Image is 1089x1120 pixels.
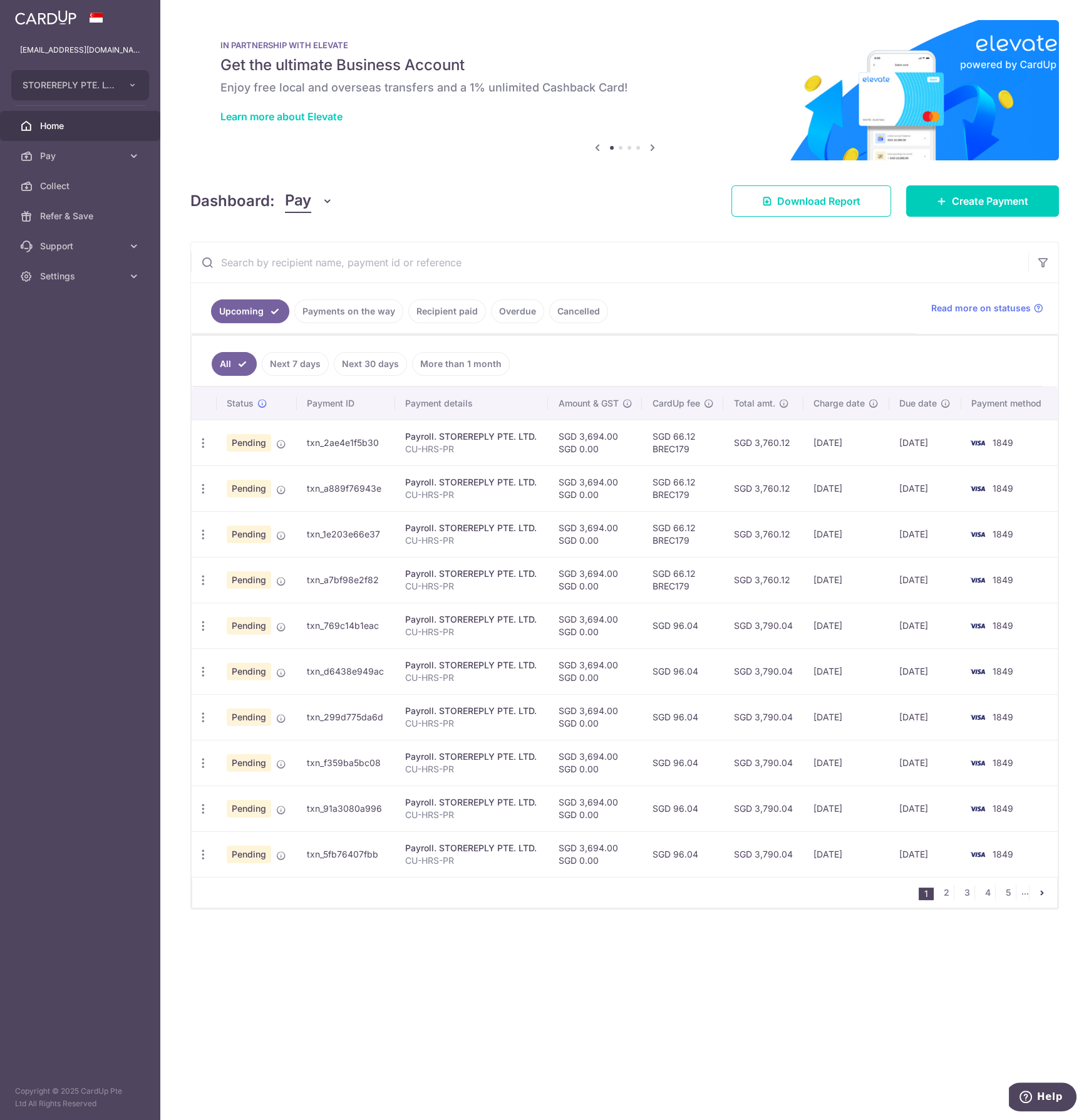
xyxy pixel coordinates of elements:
td: [DATE] [889,420,961,465]
td: [DATE] [889,648,961,694]
div: Payroll. STOREREPLY PTE. LTD. [405,568,539,580]
p: [EMAIL_ADDRESS][DOMAIN_NAME] [20,44,140,56]
td: SGD 3,790.04 [723,648,803,694]
span: 1849 [993,712,1013,722]
td: [DATE] [803,831,889,877]
img: Renovation banner [190,20,1059,160]
span: Pending [227,526,271,543]
div: Payroll. STOREREPLY PTE. LTD. [405,750,539,763]
nav: pager [919,878,1057,908]
td: SGD 3,694.00 SGD 0.00 [548,740,642,786]
td: SGD 96.04 [642,603,723,648]
span: Total amt. [733,397,775,410]
p: CU-HRS-PR [405,534,539,547]
td: SGD 96.04 [642,694,723,740]
td: [DATE] [803,603,889,648]
td: [DATE] [803,511,889,557]
span: Pending [227,571,271,589]
td: SGD 66.12 BREC179 [642,511,723,557]
th: Payment method [961,387,1058,420]
td: [DATE] [803,694,889,740]
td: [DATE] [889,465,961,511]
img: Bank Card [965,847,990,862]
input: Search by recipient name, payment id or reference [191,242,1028,283]
a: 4 [980,885,995,900]
p: CU-HRS-PR [405,854,539,867]
h5: Get the ultimate Business Account [220,55,1029,75]
div: Payroll. STOREREPLY PTE. LTD. [405,613,539,626]
p: CU-HRS-PR [405,626,539,638]
td: [DATE] [889,511,961,557]
td: SGD 96.04 [642,740,723,786]
iframe: Opens a widget where you can find more information [1009,1082,1076,1114]
a: 2 [939,885,954,900]
a: Overdue [491,299,544,323]
span: 1849 [993,620,1013,631]
span: 1849 [993,574,1013,585]
td: txn_a7bf98e2f82 [297,557,395,603]
p: CU-HRS-PR [405,671,539,684]
span: CardUp fee [652,397,699,410]
img: Bank Card [965,801,990,816]
span: STOREREPLY PTE. LTD. [23,79,115,91]
th: Payment details [395,387,549,420]
span: Refer & Save [40,210,123,222]
p: CU-HRS-PR [405,763,539,775]
td: txn_d6438e949ac [297,648,395,694]
span: Settings [40,270,123,283]
a: Next 7 days [262,352,329,376]
td: txn_91a3080a996 [297,786,395,831]
span: Pending [227,434,271,452]
a: Recipient paid [408,299,486,323]
span: Amount & GST [558,397,618,410]
a: All [212,352,257,376]
a: Create Payment [906,185,1059,217]
li: 1 [919,888,934,900]
td: SGD 3,694.00 SGD 0.00 [548,648,642,694]
span: Pay [40,150,123,162]
span: 1849 [993,757,1013,768]
button: Pay [285,189,333,213]
td: SGD 3,694.00 SGD 0.00 [548,557,642,603]
p: CU-HRS-PR [405,809,539,821]
td: SGD 66.12 BREC179 [642,420,723,465]
span: Collect [40,180,123,192]
td: SGD 3,760.12 [723,420,803,465]
td: [DATE] [889,831,961,877]
td: SGD 3,694.00 SGD 0.00 [548,465,642,511]
a: More than 1 month [412,352,510,376]
td: [DATE] [889,694,961,740]
td: SGD 3,790.04 [723,831,803,877]
td: SGD 96.04 [642,831,723,877]
img: CardUp [15,10,76,25]
img: Bank Card [965,435,990,450]
div: Payroll. STOREREPLY PTE. LTD. [405,842,539,854]
td: SGD 3,790.04 [723,694,803,740]
td: [DATE] [803,648,889,694]
span: 1849 [993,529,1013,539]
a: Payments on the way [294,299,403,323]
a: 5 [1001,885,1016,900]
img: Bank Card [965,527,990,542]
td: SGD 3,790.04 [723,740,803,786]
span: Status [227,397,254,410]
img: Bank Card [965,573,990,588]
td: SGD 3,790.04 [723,786,803,831]
td: SGD 3,760.12 [723,465,803,511]
a: Upcoming [211,299,289,323]
span: 1849 [993,483,1013,494]
span: 1849 [993,803,1013,814]
h6: Enjoy free local and overseas transfers and a 1% unlimited Cashback Card! [220,80,1029,95]
img: Bank Card [965,664,990,679]
img: Bank Card [965,618,990,633]
td: txn_769c14b1eac [297,603,395,648]
div: Payroll. STOREREPLY PTE. LTD. [405,796,539,809]
td: SGD 3,694.00 SGD 0.00 [548,511,642,557]
td: [DATE] [889,740,961,786]
td: SGD 3,790.04 [723,603,803,648]
td: [DATE] [803,740,889,786]
td: SGD 96.04 [642,648,723,694]
th: Payment ID [297,387,395,420]
div: Payroll. STOREREPLY PTE. LTD. [405,430,539,443]
a: Cancelled [549,299,608,323]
